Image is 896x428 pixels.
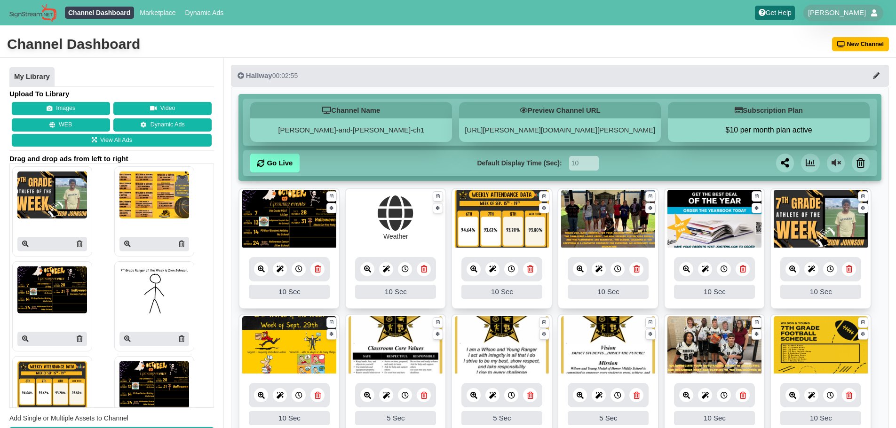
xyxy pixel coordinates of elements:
iframe: Chat Widget [735,327,896,428]
button: Hallway00:02:55 [231,65,889,86]
h5: Channel Name [250,102,452,118]
a: My Library [9,67,55,87]
button: $10 per month plan active [668,125,870,135]
img: P250x250 image processing20251006 2065718 1yxumpr [17,361,87,408]
img: 1786.025 kb [455,316,549,375]
a: Channel Dashboard [65,7,134,19]
img: 6.462 mb [561,190,655,249]
div: [PERSON_NAME]-and-[PERSON_NAME]-ch1 [250,118,452,142]
div: 10 Sec [249,285,330,299]
span: Add Single or Multiple Assets to Channel [9,414,128,422]
button: WEB [12,118,110,132]
img: 5.180 mb [242,316,336,375]
div: 5 Sec [355,411,436,425]
img: 405.650 kb [774,190,868,249]
span: Drag and drop ads from left to right [9,154,214,163]
img: 590.812 kb [455,190,549,249]
a: Dynamic Ads [182,7,227,19]
img: 8.781 mb [774,316,868,375]
a: View All Ads [12,134,212,147]
img: 1262.783 kb [242,190,336,249]
img: P250x250 image processing20251007 2065718 1ckfnay [17,266,87,313]
img: P250x250 image processing20251006 2065718 1de5sm [119,266,189,313]
img: Sign Stream.NET [9,4,56,22]
img: 1802.340 kb [349,316,443,375]
div: 10 Sec [355,285,436,299]
div: 10 Sec [780,285,861,299]
img: P250x250 image processing20251008 2065718 11x40ke [119,171,189,218]
div: 10 Sec [674,285,755,299]
span: [PERSON_NAME] [808,8,866,17]
img: P250x250 image processing20251006 2065718 1orhax5 [119,361,189,408]
img: 1788.290 kb [561,316,655,375]
div: 5 Sec [568,411,649,425]
a: Marketplace [136,7,179,19]
button: Images [12,102,110,115]
button: Video [113,102,212,115]
a: Go Live [250,154,300,172]
img: 8.962 mb [667,190,761,249]
h4: Upload To Library [9,89,214,99]
img: 5.913 mb [667,316,761,375]
div: 10 Sec [568,285,649,299]
div: 10 Sec [674,411,755,425]
a: [URL][PERSON_NAME][DOMAIN_NAME][PERSON_NAME] [465,126,655,134]
h5: Subscription Plan [668,102,870,118]
input: Seconds [569,156,599,171]
div: Channel Dashboard [7,35,140,54]
label: Default Display Time (Sec): [477,158,562,168]
img: P250x250 image processing20251008 2065718 1gq3r07 [17,171,87,218]
div: Weather [383,232,408,241]
div: 10 Sec [461,285,542,299]
a: Get Help [755,6,795,20]
div: 10 Sec [249,411,330,425]
span: Hallway [246,71,272,79]
div: 5 Sec [461,411,542,425]
a: Dynamic Ads [113,118,212,132]
h5: Preview Channel URL [459,102,661,118]
div: 00:02:55 [238,71,298,80]
button: New Channel [832,37,889,51]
